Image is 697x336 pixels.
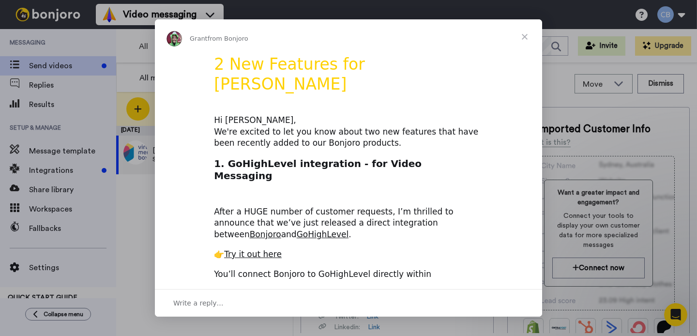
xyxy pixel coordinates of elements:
[214,195,483,241] div: After a HUGE number of customer requests, I’m thrilled to announce that we’ve just released a dir...
[224,249,282,259] a: Try it out here
[214,157,483,187] h2: 1. GoHighLevel integration - for Video Messaging
[208,35,248,42] span: from Bonjoro
[227,281,276,290] b: Workflows
[507,19,542,54] span: Close
[155,289,542,317] div: Open conversation and reply
[214,55,483,100] h1: 2 New Features for [PERSON_NAME]
[173,297,224,309] span: Write a reply…
[250,229,281,239] a: Bonjoro
[214,269,483,303] div: You’ll connect Bonjoro to GoHighLevel directly within our builder, choosing from two simple trigg...
[297,229,349,239] a: GoHighLevel
[190,35,208,42] span: Grant
[214,115,483,149] div: Hi [PERSON_NAME], We're excited to let you know about two new features that have been recently ad...
[214,249,483,260] div: 👉
[167,31,182,46] img: Profile image for Grant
